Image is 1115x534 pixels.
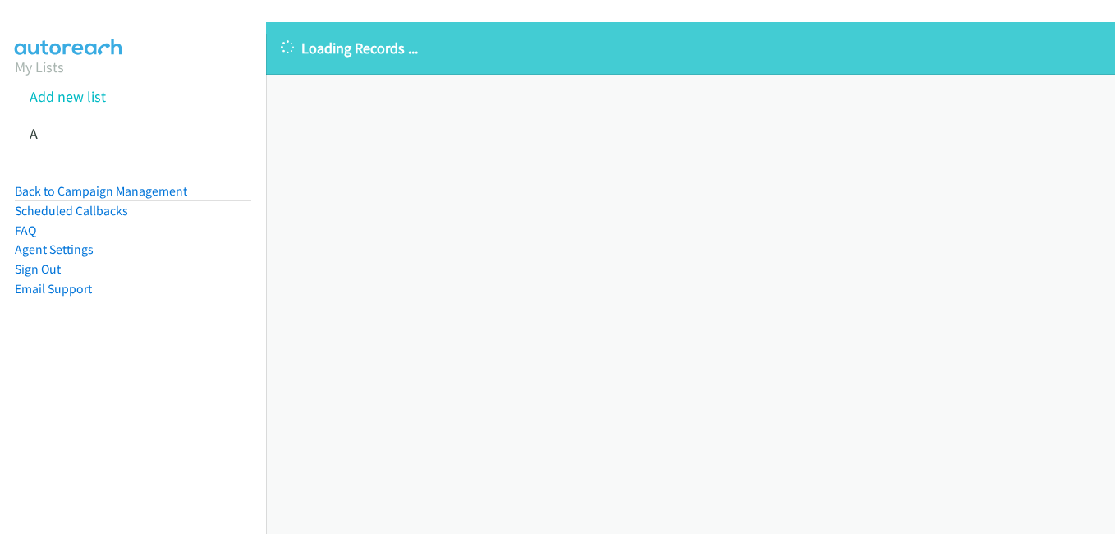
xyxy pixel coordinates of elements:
p: Loading Records ... [281,37,1100,59]
a: FAQ [15,223,36,238]
a: Email Support [15,281,92,297]
a: Add new list [30,87,106,106]
a: My Lists [15,58,64,76]
a: Scheduled Callbacks [15,203,128,219]
a: A [30,124,38,143]
a: Sign Out [15,261,61,277]
a: Agent Settings [15,242,94,257]
a: Back to Campaign Management [15,183,187,199]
